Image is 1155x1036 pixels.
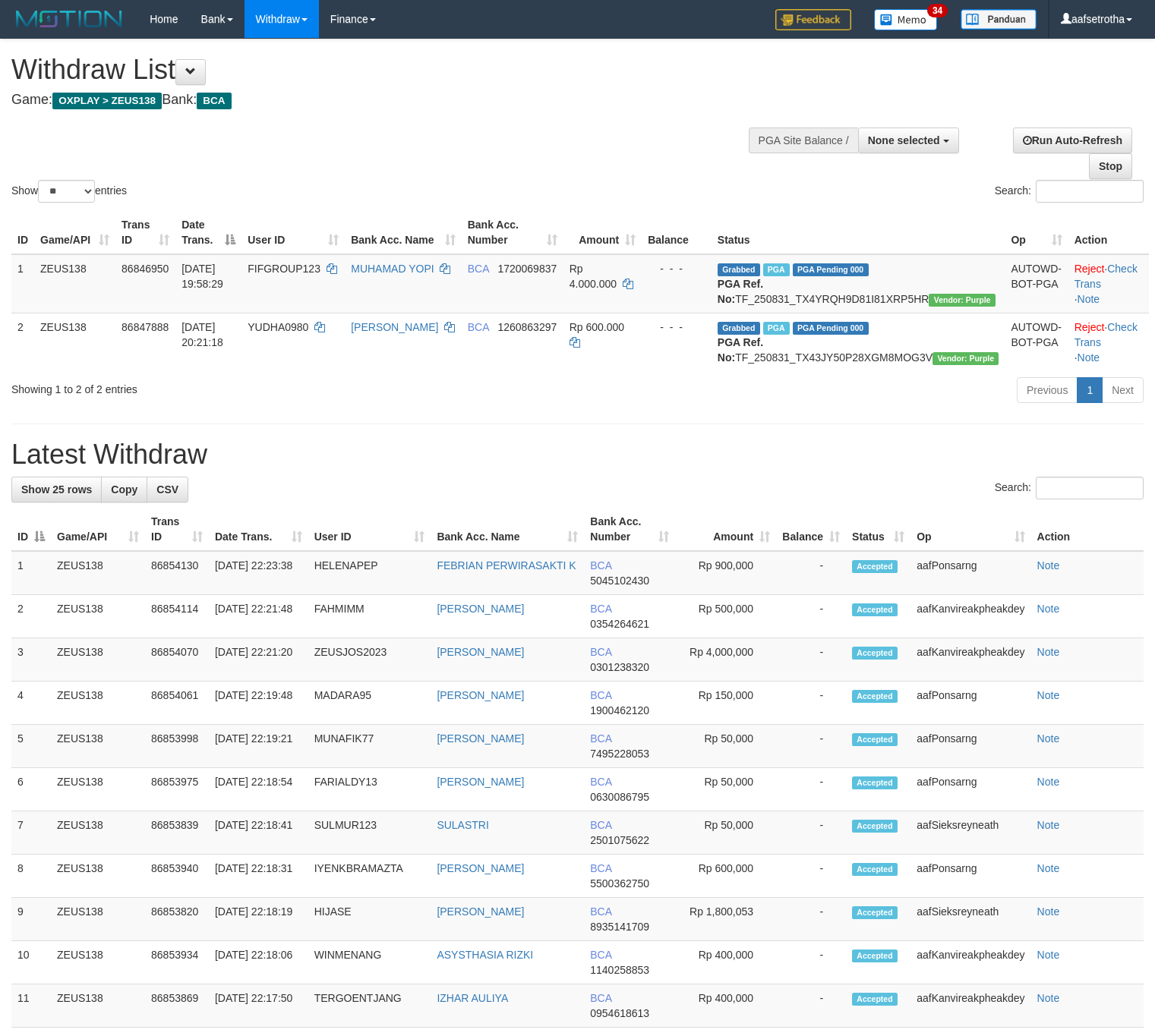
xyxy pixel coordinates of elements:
[563,211,642,254] th: Amount: activate to sort column ascending
[1078,351,1100,364] a: Note
[11,254,34,313] td: 1
[156,483,178,496] span: CSV
[308,508,431,551] th: User ID: activate to sort column ascending
[590,559,611,572] span: BCA
[590,819,611,831] span: BCA
[51,768,145,811] td: ZEUS138
[712,211,1005,254] th: Status
[11,595,51,638] td: 2
[1075,321,1105,333] a: Reject
[11,93,755,108] h4: Game: Bank:
[209,898,308,941] td: [DATE] 22:18:19
[590,603,611,615] span: BCA
[852,560,898,573] span: Accepted
[351,263,434,275] a: MUHAMAD YOPI
[181,263,223,290] span: [DATE] 19:58:29
[308,768,431,811] td: FARIALDY13
[145,855,209,898] td: 86853940
[51,984,145,1028] td: ZEUS138
[675,638,776,682] td: Rp 4,000,000
[590,704,649,716] span: Copy 1900462120 to clipboard
[763,322,790,335] span: Marked by aafnoeunsreypich
[776,898,846,941] td: -
[1037,819,1060,831] a: Note
[1005,313,1068,371] td: AUTOWD-BOT-PGA
[961,9,1037,30] img: panduan.png
[1037,776,1060,788] a: Note
[11,180,127,203] label: Show entries
[34,313,115,371] td: ZEUS138
[248,263,320,275] span: FIFGROUP123
[927,4,948,17] span: 34
[910,768,1030,811] td: aafPonsarng
[590,877,649,890] span: Copy 5500362750 to clipboard
[590,575,649,587] span: Copy 5045102430 to clipboard
[11,984,51,1028] td: 11
[590,646,611,658] span: BCA
[675,768,776,811] td: Rp 50,000
[852,690,898,703] span: Accepted
[11,439,1144,470] h1: Latest Withdraw
[776,682,846,725] td: -
[11,638,51,682] td: 3
[145,941,209,984] td: 86853934
[209,725,308,768] td: [DATE] 22:19:21
[34,254,115,313] td: ZEUS138
[145,811,209,855] td: 86853839
[590,618,649,630] span: Copy 0354264621 to clipboard
[910,638,1030,682] td: aafKanvireakpheakdey
[11,477,102,502] a: Show 25 rows
[145,595,209,638] td: 86854114
[209,508,308,551] th: Date Trans.: activate to sort column ascending
[437,992,508,1004] a: IZHAR AULIYA
[145,508,209,551] th: Trans ID: activate to sort column ascending
[852,906,898,919] span: Accepted
[712,313,1005,371] td: TF_250831_TX43JY50P28XGM8MOG3V
[308,725,431,768] td: MUNAFIK77
[874,9,938,30] img: Button%20Memo.svg
[1037,862,1060,874] a: Note
[776,725,846,768] td: -
[51,941,145,984] td: ZEUS138
[718,336,763,364] b: PGA Ref. No:
[11,682,51,725] td: 4
[181,321,223,348] span: [DATE] 20:21:18
[468,321,489,333] span: BCA
[1077,377,1103,403] a: 1
[1037,646,1060,658] a: Note
[308,682,431,725] td: MADARA95
[209,595,308,638] td: [DATE] 22:21:48
[345,211,461,254] th: Bank Acc. Name: activate to sort column ascending
[308,898,431,941] td: HIJASE
[1031,508,1144,551] th: Action
[718,322,760,335] span: Grabbed
[718,263,760,276] span: Grabbed
[590,905,611,918] span: BCA
[145,898,209,941] td: 86853820
[308,811,431,855] td: SULMUR123
[209,855,308,898] td: [DATE] 22:18:31
[1037,905,1060,918] a: Note
[995,477,1144,499] label: Search:
[437,949,533,961] a: ASYSTHASIA RIZKI
[858,128,959,153] button: None selected
[995,180,1144,203] label: Search:
[776,595,846,638] td: -
[852,776,898,789] span: Accepted
[1036,180,1144,203] input: Search:
[437,603,524,615] a: [PERSON_NAME]
[308,984,431,1028] td: TERGOENTJANG
[910,941,1030,984] td: aafKanvireakpheakdey
[51,855,145,898] td: ZEUS138
[437,689,524,701] a: [PERSON_NAME]
[11,508,51,551] th: ID: activate to sort column descending
[1075,263,1105,275] a: Reject
[1037,689,1060,701] a: Note
[1068,254,1149,313] td: · ·
[675,941,776,984] td: Rp 400,000
[115,211,175,254] th: Trans ID: activate to sort column ascending
[933,352,999,365] span: Vendor URL: https://trx4.1velocity.biz
[437,862,524,874] a: [PERSON_NAME]
[590,921,649,933] span: Copy 8935141709 to clipboard
[308,638,431,682] td: ZEUSJOS2023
